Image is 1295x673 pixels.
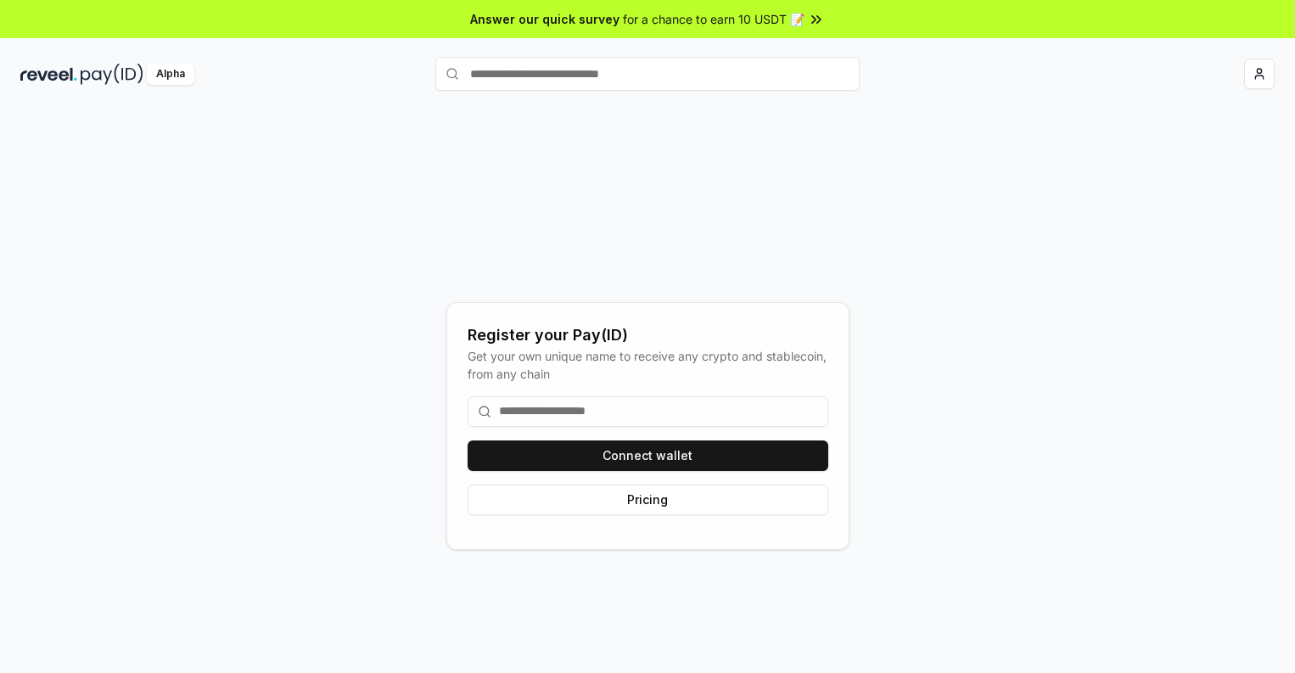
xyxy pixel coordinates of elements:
span: for a chance to earn 10 USDT 📝 [623,10,804,28]
img: pay_id [81,64,143,85]
button: Connect wallet [468,440,828,471]
div: Alpha [147,64,194,85]
div: Get your own unique name to receive any crypto and stablecoin, from any chain [468,347,828,383]
button: Pricing [468,485,828,515]
span: Answer our quick survey [470,10,619,28]
img: reveel_dark [20,64,77,85]
div: Register your Pay(ID) [468,323,828,347]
